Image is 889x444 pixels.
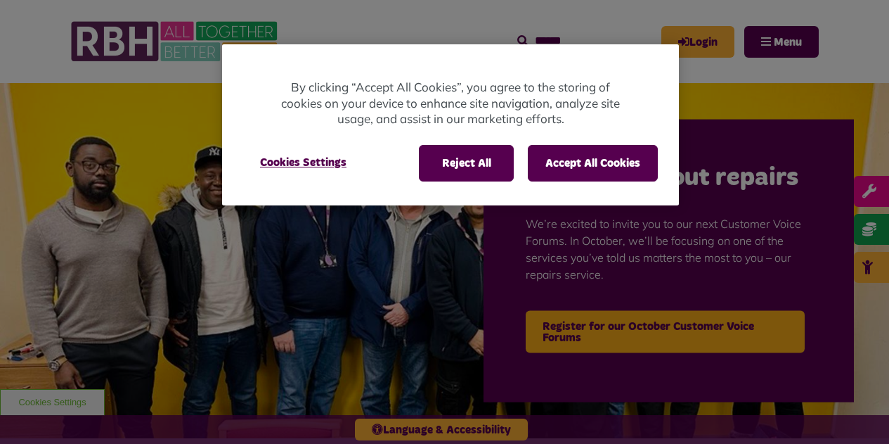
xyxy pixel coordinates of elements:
[278,80,623,127] p: By clicking “Accept All Cookies”, you agree to the storing of cookies on your device to enhance s...
[528,145,658,182] button: Accept All Cookies
[243,145,363,180] button: Cookies Settings
[222,44,679,205] div: Privacy
[222,44,679,205] div: Cookie banner
[419,145,514,182] button: Reject All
